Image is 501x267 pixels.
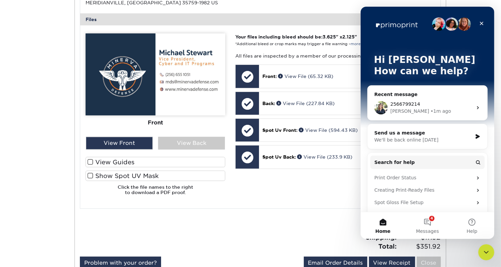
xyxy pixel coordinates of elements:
div: Front [86,115,225,130]
strong: Total: [379,243,397,250]
div: View Front [86,137,153,150]
iframe: Intercom live chat [361,7,494,239]
span: 3.625 [323,34,336,39]
iframe: Intercom live chat [478,244,494,260]
span: $351.92 [399,242,441,251]
label: View Guides [86,157,225,167]
iframe: Google Customer Reviews [2,247,57,265]
strong: Shipping: [366,234,397,241]
span: 2.125 [342,34,355,39]
a: View File (65.32 KB) [278,74,333,79]
a: View File (233.9 KB) [297,154,352,160]
span: Front: [262,74,277,79]
div: View Back [158,137,225,150]
a: View File (227.84 KB) [276,101,335,106]
label: Show Spot UV Mask [86,171,225,181]
strong: Your files including bleed should be: " x " [235,34,357,39]
small: *Additional bleed or crop marks may trigger a file warning – [235,42,369,46]
h6: Click the file names to the right to download a PDF proof. [86,184,225,201]
span: Spot Uv Back: [262,154,296,160]
span: Spot Uv Front: [262,127,297,133]
p: All files are inspected by a member of our processing team prior to production. [235,53,435,59]
a: View File (594.43 KB) [299,127,358,133]
span: Back: [262,101,275,106]
div: Files [80,13,441,25]
a: more info [351,42,369,46]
